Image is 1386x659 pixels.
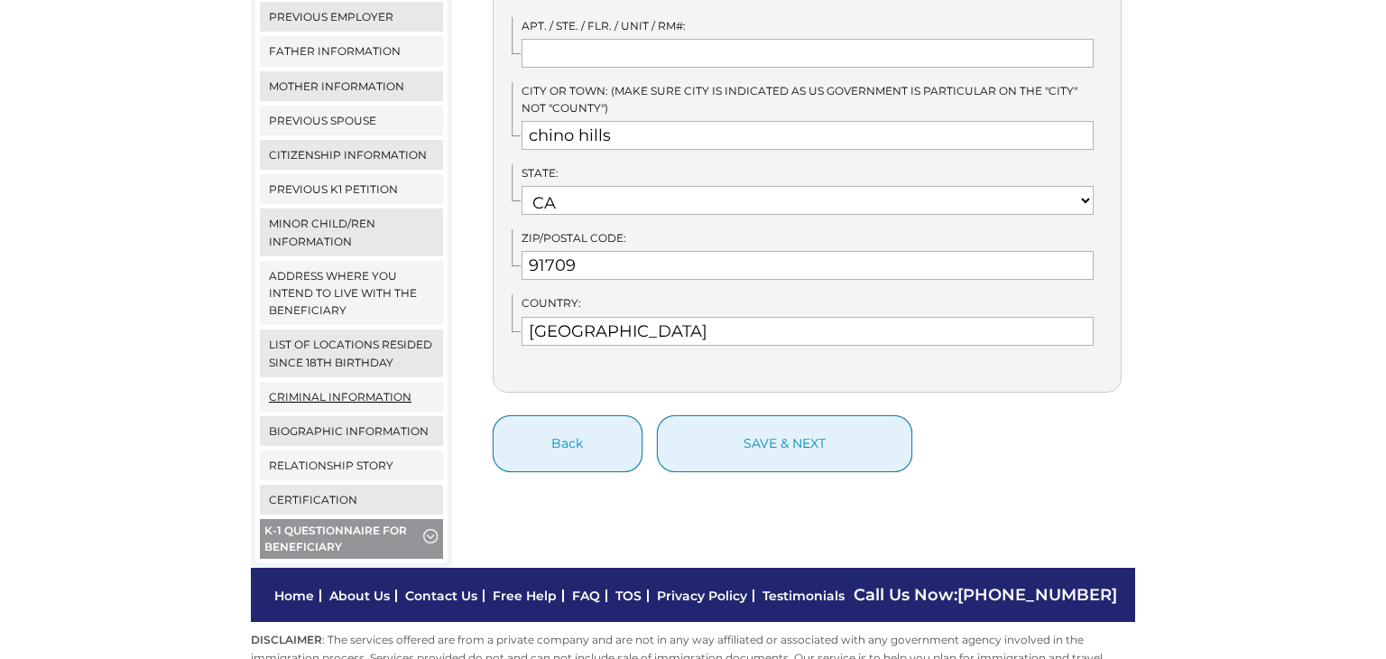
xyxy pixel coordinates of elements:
button: save & next [657,415,912,472]
a: Home [274,588,314,604]
a: Father Information [260,36,443,66]
a: Relationship Story [260,450,443,480]
a: About Us [329,588,390,604]
button: Back [493,415,642,472]
span: State: [522,166,559,180]
a: Free Help [493,588,557,604]
span: Zip/Postal Code: [522,231,626,245]
strong: DISCLAIMER [251,633,322,646]
a: Biographic Information [260,416,443,446]
a: List of locations resided since 18th birthday [260,329,443,376]
a: Testimonials [762,588,845,604]
a: [PHONE_NUMBER] [957,585,1117,605]
a: Previous K1 Petition [260,174,443,204]
a: Previous Spouse [260,106,443,135]
button: K-1 Questionnaire for Beneficiary [260,519,443,563]
a: TOS [615,588,642,604]
a: Privacy Policy [657,588,747,604]
a: Certification [260,485,443,515]
a: FAQ [572,588,600,604]
a: Mother Information [260,71,443,101]
span: City or Town: (Make sure city is indicated as US Government is particular on the "city" not "coun... [522,84,1077,115]
a: Address where you intend to live with the beneficiary [260,261,443,326]
span: Apt. / Ste. / Flr. / Unit / Rm#: [522,19,686,32]
a: Previous Employer [260,2,443,32]
a: Citizenship Information [260,140,443,170]
span: Country: [522,296,581,310]
a: Minor Child/ren Information [260,209,443,255]
span: Call Us Now: [854,585,1117,605]
a: Contact Us [405,588,477,604]
a: Criminal Information [260,382,443,412]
